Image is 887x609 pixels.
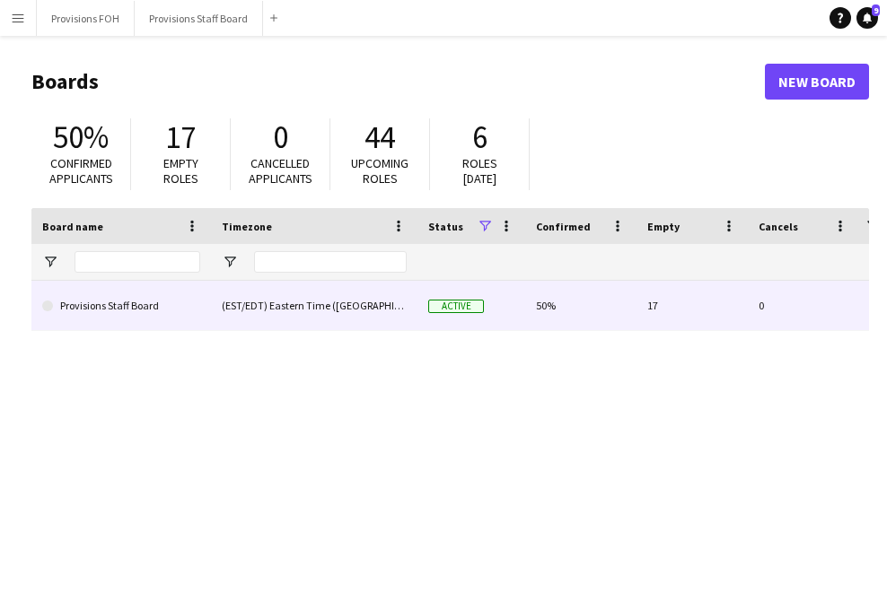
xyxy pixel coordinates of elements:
div: 0 [748,281,859,330]
a: New Board [765,64,869,100]
input: Board name Filter Input [75,251,200,273]
span: 6 [472,117,487,157]
span: 9 [872,4,880,16]
span: 0 [273,117,288,157]
div: 17 [637,281,748,330]
span: Status [428,220,463,233]
div: (EST/EDT) Eastern Time ([GEOGRAPHIC_DATA] & [GEOGRAPHIC_DATA]) [211,281,417,330]
span: Confirmed [536,220,591,233]
input: Timezone Filter Input [254,251,407,273]
span: 17 [165,117,196,157]
button: Open Filter Menu [222,254,238,270]
button: Provisions FOH [37,1,135,36]
span: Cancelled applicants [249,155,312,187]
span: Board name [42,220,103,233]
span: Empty [647,220,680,233]
h1: Boards [31,68,765,95]
a: Provisions Staff Board [42,281,200,331]
button: Provisions Staff Board [135,1,263,36]
span: 50% [53,117,109,157]
span: Active [428,300,484,313]
div: 50% [525,281,637,330]
a: 9 [856,7,878,29]
button: Open Filter Menu [42,254,58,270]
span: Empty roles [163,155,198,187]
span: Roles [DATE] [462,155,497,187]
span: Confirmed applicants [49,155,113,187]
span: Cancels [759,220,798,233]
span: Timezone [222,220,272,233]
span: Upcoming roles [351,155,408,187]
span: 44 [364,117,395,157]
